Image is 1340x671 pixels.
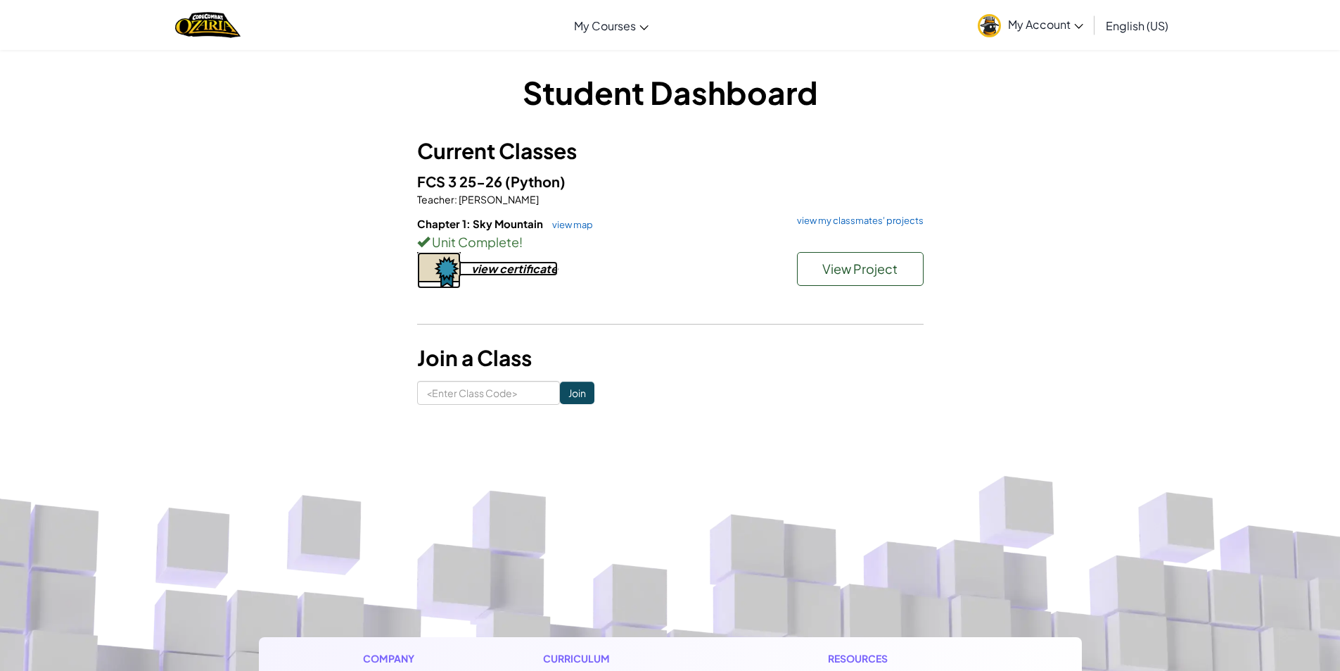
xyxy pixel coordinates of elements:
input: Join [560,382,594,404]
img: certificate-icon.png [417,252,461,289]
span: ! [519,234,523,250]
span: : [454,193,457,206]
span: English (US) [1106,18,1168,33]
h3: Current Classes [417,135,924,167]
a: view certificate [417,261,558,276]
span: [PERSON_NAME] [457,193,539,206]
a: view map [545,219,593,230]
span: View Project [822,261,898,277]
a: English (US) [1099,6,1175,44]
h1: Resources [828,651,978,666]
h1: Curriculum [543,651,713,666]
a: My Account [971,3,1090,47]
span: (Python) [505,173,566,190]
input: <Enter Class Code> [417,381,560,405]
span: FCS 3 25-26 [417,173,505,190]
button: View Project [797,252,924,286]
span: Unit Complete [430,234,519,250]
span: My Courses [574,18,636,33]
span: Teacher [417,193,454,206]
img: avatar [978,14,1001,37]
img: Home [175,11,241,39]
h1: Student Dashboard [417,70,924,114]
span: My Account [1008,17,1083,32]
span: Chapter 1: Sky Mountain [417,217,545,230]
a: My Courses [567,6,656,44]
a: view my classmates' projects [790,216,924,225]
h3: Join a Class [417,342,924,374]
a: Ozaria by CodeCombat logo [175,11,241,39]
div: view certificate [471,261,558,276]
h1: Company [363,651,428,666]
